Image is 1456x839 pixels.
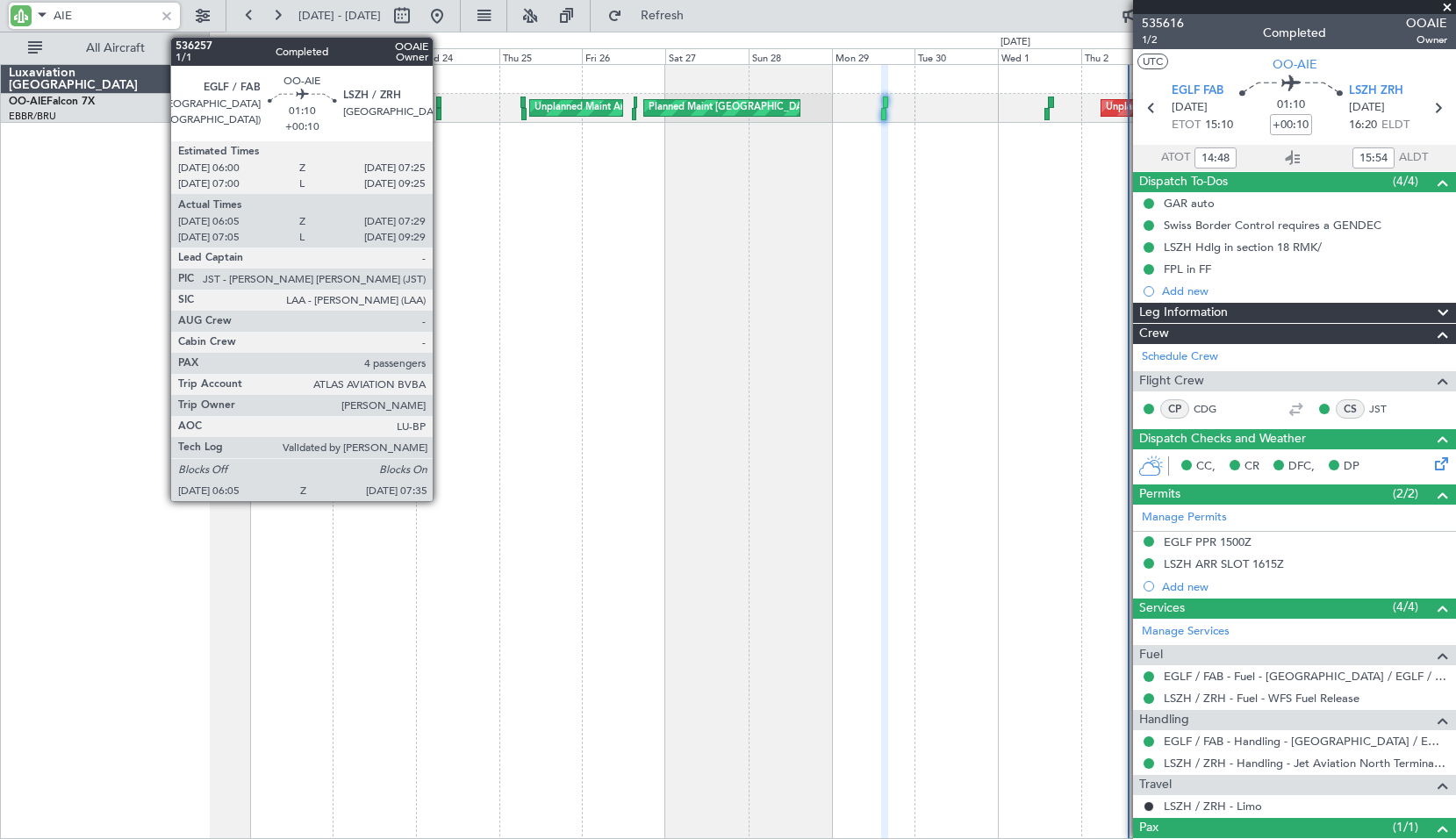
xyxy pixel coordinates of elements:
div: [DATE] [1001,35,1030,50]
span: All Aircraft [46,42,185,54]
a: LSZH / ZRH - Handling - Jet Aviation North Terminal LSZH / ZRH [1164,756,1447,771]
a: EBBR/BRU [9,110,56,123]
div: Tue 23 [333,48,416,64]
div: Fri 26 [582,48,665,64]
span: Flight Crew [1139,371,1204,391]
div: GAR auto [1164,196,1215,211]
a: Manage Permits [1142,509,1227,527]
span: Dispatch Checks and Weather [1139,429,1306,449]
div: Sun 28 [749,48,832,64]
span: (4/4) [1393,598,1418,616]
div: Unplanned Maint [GEOGRAPHIC_DATA] ([GEOGRAPHIC_DATA]) [1106,95,1395,121]
div: Thu 2 [1081,48,1165,64]
div: Swiss Border Control requires a GENDEC [1164,218,1381,233]
div: Planned Maint [GEOGRAPHIC_DATA] ([GEOGRAPHIC_DATA]) [649,95,925,121]
div: Tue 30 [914,48,998,64]
div: Mon 22 [250,48,334,64]
span: Dispatch To-Dos [1139,172,1228,192]
div: FPL in FF [1164,262,1211,276]
a: JST [1369,401,1409,417]
span: [DATE] - [DATE] [298,8,381,24]
div: CS [1336,399,1365,419]
span: ETOT [1172,117,1201,134]
input: --:-- [1194,147,1237,169]
span: Services [1139,599,1185,619]
input: --:-- [1352,147,1395,169]
span: DP [1344,458,1359,476]
a: EGLF / FAB - Handling - [GEOGRAPHIC_DATA] / EGLF / FAB [1164,734,1447,749]
div: Unplanned Maint Amsterdam (Schiphol) [534,95,712,121]
div: EGLF PPR 1500Z [1164,534,1252,549]
span: OOAIE [1406,14,1447,32]
span: Pax [1139,818,1158,838]
span: (4/4) [1393,172,1418,190]
span: Refresh [626,10,699,22]
input: A/C (Reg. or Type) [54,3,154,29]
span: Fuel [1139,645,1163,665]
span: 535616 [1142,14,1184,32]
span: Leg Information [1139,303,1228,323]
span: ATOT [1161,149,1190,167]
div: Add new [1162,283,1447,298]
div: LSZH Hdlg in section 18 RMK/ [1164,240,1322,255]
span: OO-AIE [9,97,47,107]
button: Refresh [599,2,705,30]
div: Completed [1263,24,1326,42]
span: OO-AIE [1273,55,1317,74]
span: [DATE] [1172,99,1208,117]
span: Travel [1139,775,1172,795]
a: CDG [1194,401,1233,417]
span: LSZH ZRH [1349,82,1403,100]
span: [DATE] [1349,99,1385,117]
span: Permits [1139,484,1180,505]
a: Schedule Crew [1142,348,1218,366]
span: ALDT [1399,149,1428,167]
span: (1/1) [1393,818,1418,836]
span: 15:10 [1205,117,1233,134]
span: 16:20 [1349,117,1377,134]
a: Manage Services [1142,623,1230,641]
div: Sat 27 [665,48,749,64]
span: DFC, [1288,458,1315,476]
div: LSZH ARR SLOT 1615Z [1164,556,1284,571]
div: Mon 29 [832,48,915,64]
a: LSZH / ZRH - Limo [1164,799,1262,814]
div: Add new [1162,579,1447,594]
span: Owner [1406,32,1447,47]
span: CC, [1196,458,1216,476]
a: LSZH / ZRH - Fuel - WFS Fuel Release [1164,691,1359,706]
span: Handling [1139,710,1189,730]
a: OO-AIEFalcon 7X [9,97,95,107]
span: 1/2 [1142,32,1184,47]
div: Thu 25 [499,48,583,64]
span: 01:10 [1277,97,1305,114]
span: CR [1244,458,1259,476]
div: CP [1160,399,1189,419]
a: EGLF / FAB - Fuel - [GEOGRAPHIC_DATA] / EGLF / FAB [1164,669,1447,684]
span: EGLF FAB [1172,82,1223,100]
span: Crew [1139,324,1169,344]
span: ELDT [1381,117,1409,134]
div: Wed 1 [998,48,1081,64]
span: (2/2) [1393,484,1418,503]
button: All Aircraft [19,34,190,62]
div: [DATE] [212,35,242,50]
div: Wed 24 [416,48,499,64]
button: UTC [1137,54,1168,69]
